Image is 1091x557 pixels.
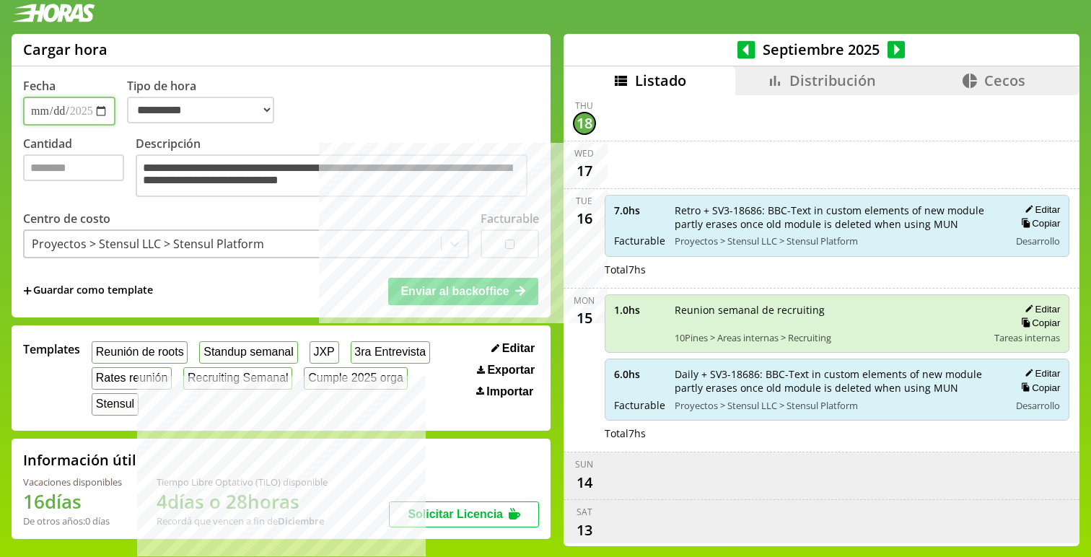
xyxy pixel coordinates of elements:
[92,393,139,416] button: Stensul
[614,203,665,217] span: 7.0 hs
[502,342,535,355] span: Editar
[473,363,539,377] button: Exportar
[487,364,535,377] span: Exportar
[675,234,1000,247] span: Proyectos > Stensul LLC > Stensul Platform
[400,285,509,297] span: Enviar al backoffice
[23,40,108,59] h1: Cargar hora
[351,341,430,364] button: 3ra Entrevista
[157,514,328,527] div: Recordá que vencen a fin de
[23,283,32,299] span: +
[575,458,593,470] div: Sun
[1020,367,1060,380] button: Editar
[92,367,172,390] button: Rates reunión
[675,203,1000,231] span: Retro + SV3-18686: BBC-Text in custom elements of new module partly erases once old module is del...
[1017,317,1060,329] button: Copiar
[136,136,539,201] label: Descripción
[23,154,124,181] input: Cantidad
[23,211,110,227] label: Centro de costo
[573,470,596,494] div: 14
[755,40,888,59] span: Septiembre 2025
[127,97,274,123] select: Tipo de hora
[575,100,593,112] div: Thu
[994,331,1060,344] span: Tareas internas
[32,236,264,252] div: Proyectos > Stensul LLC > Stensul Platform
[136,154,527,197] textarea: Descripción
[675,367,1000,395] span: Daily + SV3-18686: BBC-Text in custom elements of new module partly erases once old module is del...
[1017,382,1060,394] button: Copiar
[486,385,533,398] span: Importar
[23,514,122,527] div: De otros años: 0 días
[1016,399,1060,412] span: Desarrollo
[635,71,686,90] span: Listado
[1020,203,1060,216] button: Editar
[1020,303,1060,315] button: Editar
[573,112,596,135] div: 18
[12,4,95,22] img: logotipo
[481,211,539,227] label: Facturable
[573,159,596,183] div: 17
[23,136,136,201] label: Cantidad
[576,195,592,207] div: Tue
[614,303,665,317] span: 1.0 hs
[675,399,1000,412] span: Proyectos > Stensul LLC > Stensul Platform
[574,294,595,307] div: Mon
[127,78,286,126] label: Tipo de hora
[1016,234,1060,247] span: Desarrollo
[675,303,985,317] span: Reunion semanal de recruiting
[23,475,122,488] div: Vacaciones disponibles
[199,341,297,364] button: Standup semanal
[789,71,876,90] span: Distribución
[23,341,80,357] span: Templates
[23,450,136,470] h2: Información útil
[675,331,985,344] span: 10Pines > Areas internas > Recruiting
[487,341,539,356] button: Editar
[389,501,539,527] button: Solicitar Licencia
[92,341,188,364] button: Reunión de roots
[614,367,665,381] span: 6.0 hs
[157,475,328,488] div: Tiempo Libre Optativo (TiLO) disponible
[23,488,122,514] h1: 16 días
[157,488,328,514] h1: 4 días o 28 horas
[573,207,596,230] div: 16
[605,426,1070,440] div: Total 7 hs
[23,78,56,94] label: Fecha
[564,95,1079,544] div: scrollable content
[614,398,665,412] span: Facturable
[183,367,292,390] button: Recruiting Semanal
[23,283,153,299] span: +Guardar como template
[310,341,339,364] button: JXP
[304,367,407,390] button: Cumple 2025 orga
[573,518,596,541] div: 13
[388,278,538,305] button: Enviar al backoffice
[614,234,665,247] span: Facturable
[574,147,594,159] div: Wed
[278,514,324,527] b: Diciembre
[1017,217,1060,229] button: Copiar
[984,71,1025,90] span: Cecos
[408,508,503,520] span: Solicitar Licencia
[577,506,592,518] div: Sat
[605,263,1070,276] div: Total 7 hs
[573,307,596,330] div: 15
